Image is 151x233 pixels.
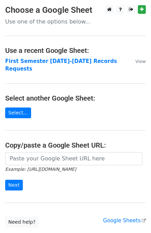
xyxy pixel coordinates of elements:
[5,152,142,165] input: Paste your Google Sheet URL here
[5,108,31,118] a: Select...
[5,18,146,25] p: Use one of the options below...
[135,59,146,64] small: View
[5,167,76,172] small: Example: [URL][DOMAIN_NAME]
[129,58,146,64] a: View
[5,5,146,15] h3: Choose a Google Sheet
[5,217,39,227] a: Need help?
[5,94,146,102] h4: Select another Google Sheet:
[5,58,117,72] a: First Semester [DATE]-[DATE] Records Requests
[103,217,146,224] a: Google Sheets
[5,180,23,190] input: Next
[5,46,146,55] h4: Use a recent Google Sheet:
[5,141,146,149] h4: Copy/paste a Google Sheet URL:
